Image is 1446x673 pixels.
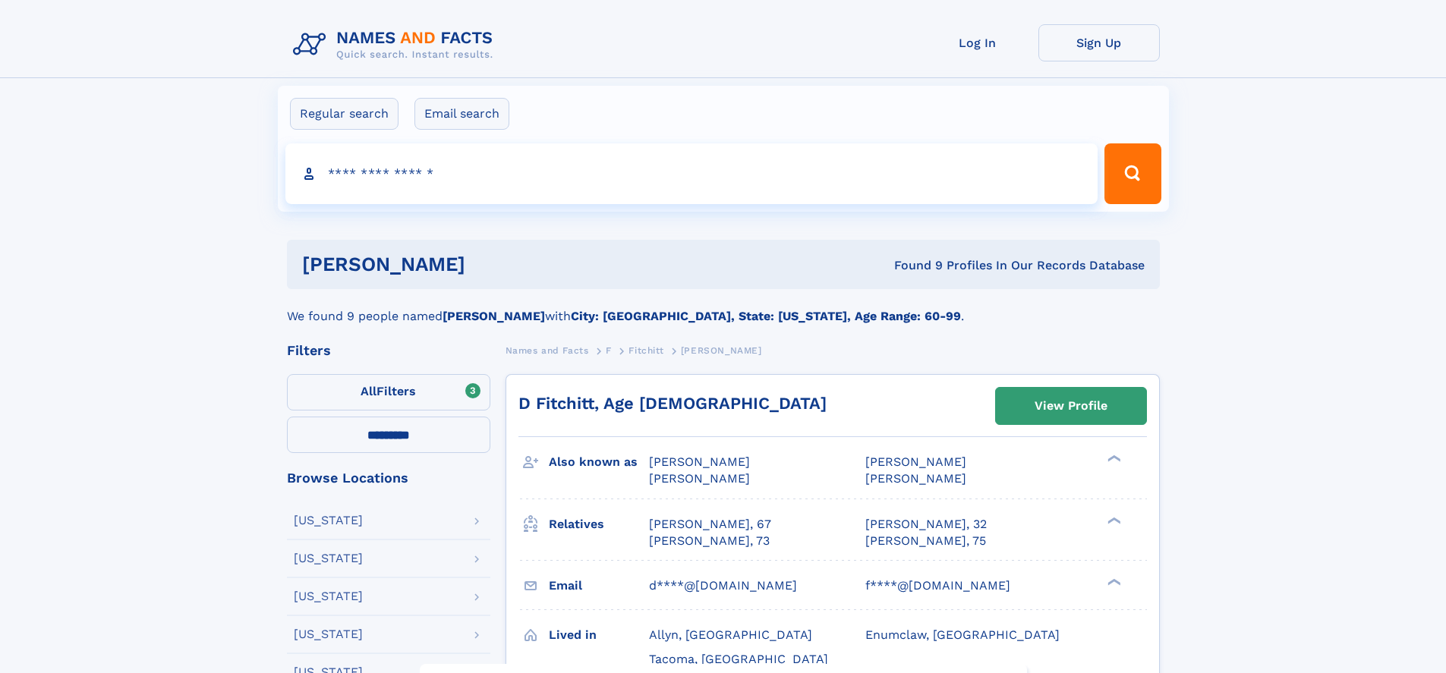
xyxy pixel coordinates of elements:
span: Tacoma, [GEOGRAPHIC_DATA] [649,652,828,666]
div: Found 9 Profiles In Our Records Database [679,257,1145,274]
a: [PERSON_NAME], 73 [649,533,770,549]
h1: [PERSON_NAME] [302,255,680,274]
a: View Profile [996,388,1146,424]
a: [PERSON_NAME], 75 [865,533,986,549]
h3: Relatives [549,511,649,537]
button: Search Button [1104,143,1161,204]
b: [PERSON_NAME] [443,309,545,323]
div: [US_STATE] [294,590,363,602]
label: Regular search [290,98,399,130]
div: Filters [287,344,490,357]
span: Fitchitt [628,345,663,356]
div: We found 9 people named with . [287,289,1160,325]
label: Email search [414,98,509,130]
span: Enumclaw, [GEOGRAPHIC_DATA] [865,627,1060,642]
div: [US_STATE] [294,552,363,565]
div: [US_STATE] [294,628,363,640]
a: F [606,341,612,360]
span: [PERSON_NAME] [649,454,750,469]
span: [PERSON_NAME] [681,345,762,356]
div: ❯ [1104,454,1122,464]
span: [PERSON_NAME] [865,454,966,469]
a: Names and Facts [506,341,589,360]
h3: Email [549,573,649,599]
div: ❯ [1104,515,1122,525]
a: [PERSON_NAME], 67 [649,516,771,533]
b: City: [GEOGRAPHIC_DATA], State: [US_STATE], Age Range: 60-99 [571,309,961,323]
a: [PERSON_NAME], 32 [865,516,987,533]
div: ❯ [1104,577,1122,587]
a: Sign Up [1038,24,1160,61]
input: search input [285,143,1098,204]
h3: Lived in [549,622,649,648]
span: Allyn, [GEOGRAPHIC_DATA] [649,627,812,642]
a: D Fitchitt, Age [DEMOGRAPHIC_DATA] [518,394,827,413]
div: [US_STATE] [294,514,363,527]
a: Fitchitt [628,341,663,360]
h3: Also known as [549,449,649,475]
span: [PERSON_NAME] [865,471,966,486]
img: Logo Names and Facts [287,24,506,65]
label: Filters [287,374,490,410]
div: View Profile [1035,388,1107,423]
div: Browse Locations [287,471,490,485]
span: F [606,345,612,356]
span: All [361,384,376,398]
a: Log In [917,24,1038,61]
span: [PERSON_NAME] [649,471,750,486]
